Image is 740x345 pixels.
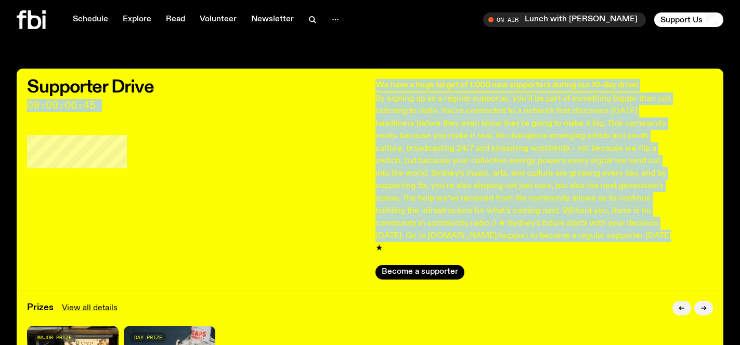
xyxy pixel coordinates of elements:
[660,15,703,24] span: Support Us
[37,335,72,340] span: major prize
[193,12,243,27] a: Volunteer
[375,79,675,91] h3: We have a huge target of 1,000 new supporters during our 10-day drive!
[27,79,365,96] h2: Supporter Drive
[160,12,191,27] a: Read
[27,303,54,312] h3: Prizes
[245,12,300,27] a: Newsletter
[483,12,646,27] button: On AirLunch with [PERSON_NAME]
[654,12,723,27] button: Support Us
[62,302,118,314] a: View all details
[375,92,675,255] p: By signing up as a regular supporter, you’ll be part of something bigger than just listening to r...
[116,12,158,27] a: Explore
[375,265,464,280] button: Become a supporter
[27,101,365,110] span: 09:09:06:45
[134,335,162,340] span: day prize
[67,12,114,27] a: Schedule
